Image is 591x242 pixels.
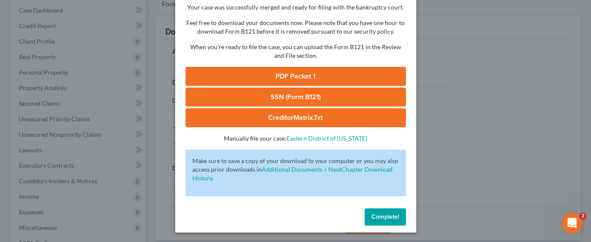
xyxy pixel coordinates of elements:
span: Complete! [371,213,399,220]
a: Eastern District of [US_STATE] [287,135,367,142]
a: SSN (Form B121) [186,88,406,107]
a: CreditorMatrix.txt [186,108,406,127]
iframe: Intercom live chat [562,213,582,233]
p: Your case was successfully merged and ready for filing with the bankruptcy court. [186,3,406,12]
p: Make sure to save a copy of your download to your computer or you may also access prior downloads in [192,157,399,182]
p: Feel free to download your documents now. Please note that you have one hour to download Form B12... [186,19,406,36]
button: Complete! [365,208,406,226]
a: PDF Packet 1 [186,67,406,86]
p: Manually file your case: [186,134,406,143]
span: 2 [579,213,586,220]
a: Additional Documents > NextChapter Download History. [192,166,393,182]
p: When you're ready to file the case, you can upload the Form B121 in the Review and File section. [186,43,406,60]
